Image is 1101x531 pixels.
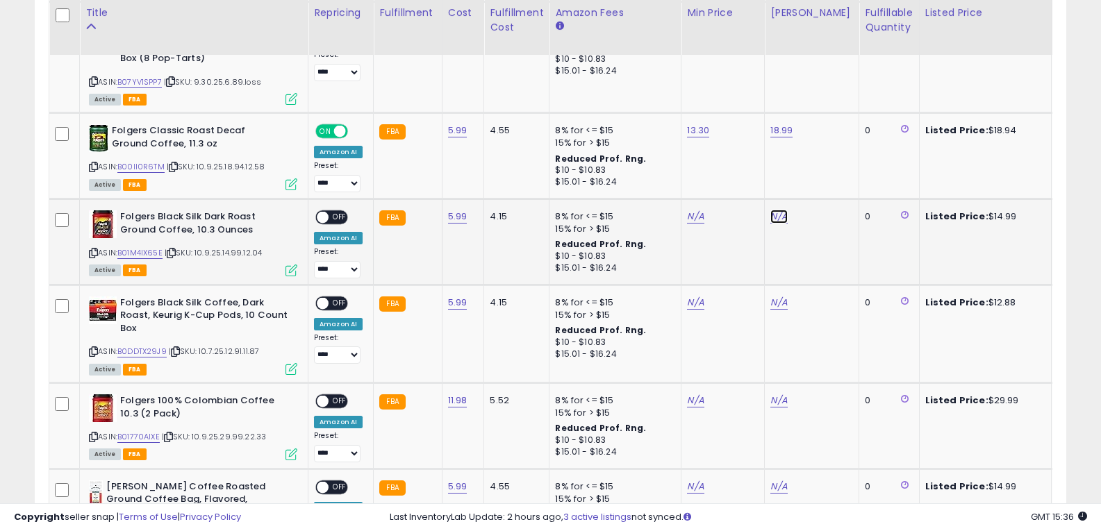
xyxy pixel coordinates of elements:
[123,179,147,191] span: FBA
[555,296,670,309] div: 8% for <= $15
[925,394,988,407] b: Listed Price:
[314,232,363,244] div: Amazon AI
[329,396,351,407] span: OFF
[555,348,670,360] div: $15.01 - $16.24
[117,247,163,259] a: B01M4IX65E
[89,480,103,508] img: 41cCQJwz9OL._SL40_.jpg
[314,431,363,462] div: Preset:
[123,264,147,276] span: FBA
[770,394,787,407] a: N/A
[448,124,467,137] a: 5.99
[119,510,178,523] a: Terms of Use
[555,238,646,250] b: Reduced Prof. Rng.
[555,20,563,33] small: Amazon Fees.
[314,6,367,20] div: Repricing
[925,210,1041,223] div: $14.99
[89,210,117,238] img: 51Jhq1MwaUL._SL40_.jpg
[89,448,121,460] span: All listings currently available for purchase on Amazon
[314,50,363,81] div: Preset:
[85,6,302,20] div: Title
[563,510,631,523] a: 3 active listings
[379,124,405,140] small: FBA
[89,124,297,189] div: ASIN:
[89,394,297,459] div: ASIN:
[117,431,160,443] a: B01770AIXE
[1031,510,1087,523] span: 2025-10-14 15:36 GMT
[89,394,117,422] img: 514F7o8XA6L._SL40_.jpg
[490,296,538,309] div: 4.15
[448,296,467,310] a: 5.99
[555,223,670,235] div: 15% for > $15
[555,262,670,274] div: $15.01 - $16.24
[314,333,363,364] div: Preset:
[555,153,646,165] b: Reduced Prof. Rng.
[770,480,787,494] a: N/A
[490,394,538,407] div: 5.52
[555,422,646,434] b: Reduced Prof. Rng.
[89,264,121,276] span: All listings currently available for purchase on Amazon
[925,210,988,223] b: Listed Price:
[555,309,670,321] div: 15% for > $15
[925,296,1041,309] div: $12.88
[555,480,670,493] div: 8% for <= $15
[89,364,121,376] span: All listings currently available for purchase on Amazon
[120,296,289,339] b: Folgers Black Silk Coffee, Dark Roast, Keurig K-Cup Pods, 10 Count Box
[865,394,908,407] div: 0
[120,394,289,423] b: Folgers 100% Colombian Coffee 10.3 (2 Pack)
[555,137,670,149] div: 15% for > $15
[117,76,162,88] a: B07YV1SPP7
[555,165,670,176] div: $10 - $10.83
[448,480,467,494] a: 5.99
[123,94,147,106] span: FBA
[770,124,793,137] a: 18.99
[180,510,241,523] a: Privacy Policy
[89,13,297,103] div: ASIN:
[448,394,467,407] a: 11.98
[14,510,65,523] strong: Copyright
[925,124,988,137] b: Listed Price:
[117,161,165,173] a: B00II0R6TM
[865,480,908,493] div: 0
[555,210,670,223] div: 8% for <= $15
[925,296,988,309] b: Listed Price:
[314,318,363,330] div: Amazon AI
[770,296,787,310] a: N/A
[329,212,351,224] span: OFF
[379,480,405,496] small: FBA
[169,346,259,357] span: | SKU: 10.7.25.12.91.11.87
[925,394,1041,407] div: $29.99
[314,146,363,158] div: Amazon AI
[687,6,759,20] div: Min Price
[555,124,670,137] div: 8% for <= $15
[555,324,646,336] b: Reduced Prof. Rng.
[314,416,363,428] div: Amazon AI
[89,210,297,275] div: ASIN:
[89,94,121,106] span: All listings currently available for purchase on Amazon
[379,6,436,20] div: Fulfillment
[490,210,538,223] div: 4.15
[89,124,108,152] img: 51aonl+QUtL._SL40_.jpg
[162,431,266,442] span: | SKU: 10.9.25.29.99.22.33
[770,210,787,224] a: N/A
[555,435,670,446] div: $10 - $10.83
[123,364,147,376] span: FBA
[106,480,275,523] b: [PERSON_NAME] Coffee Roasted Ground Coffee Bag, Flavored, Highlander Grog, 12 Ounce
[112,124,281,153] b: Folgers Classic Roast Decaf Ground Coffee, 11.3 oz
[687,124,709,137] a: 13.30
[165,247,262,258] span: | SKU: 10.9.25.14.99.12.04
[329,297,351,309] span: OFF
[687,394,704,407] a: N/A
[89,296,117,324] img: 519e14KtpGL._SL40_.jpg
[555,176,670,188] div: $15.01 - $16.24
[925,124,1041,137] div: $18.94
[317,126,334,137] span: ON
[329,481,351,493] span: OFF
[490,6,543,35] div: Fulfillment Cost
[770,6,853,20] div: [PERSON_NAME]
[555,251,670,262] div: $10 - $10.83
[89,179,121,191] span: All listings currently available for purchase on Amazon
[925,480,988,493] b: Listed Price:
[379,394,405,410] small: FBA
[314,247,363,278] div: Preset:
[314,161,363,192] div: Preset:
